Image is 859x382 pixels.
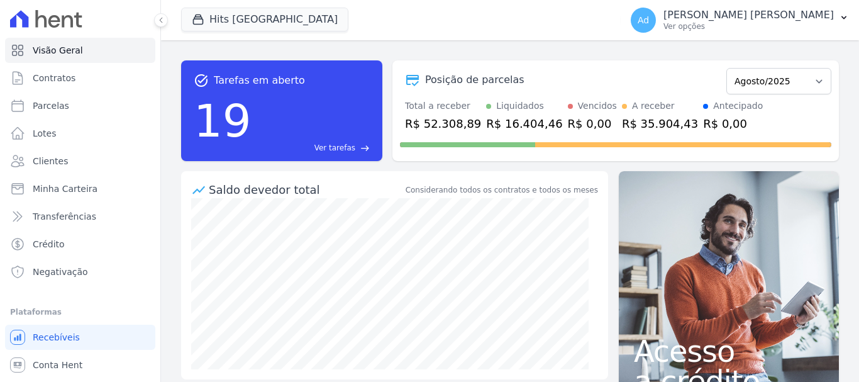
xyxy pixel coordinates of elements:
[638,16,649,25] span: Ad
[634,336,824,366] span: Acesso
[360,143,370,153] span: east
[181,8,348,31] button: Hits [GEOGRAPHIC_DATA]
[194,73,209,88] span: task_alt
[578,99,617,113] div: Vencidos
[5,149,155,174] a: Clientes
[663,9,834,21] p: [PERSON_NAME] [PERSON_NAME]
[496,99,544,113] div: Liquidados
[5,38,155,63] a: Visão Geral
[663,21,834,31] p: Ver opções
[33,155,68,167] span: Clientes
[425,72,524,87] div: Posição de parcelas
[621,3,859,38] button: Ad [PERSON_NAME] [PERSON_NAME] Ver opções
[33,44,83,57] span: Visão Geral
[5,352,155,378] a: Conta Hent
[33,72,75,84] span: Contratos
[10,305,150,320] div: Plataformas
[33,183,97,195] span: Minha Carteira
[486,115,562,132] div: R$ 16.404,46
[5,259,155,284] a: Negativação
[5,232,155,257] a: Crédito
[33,266,88,278] span: Negativação
[713,99,763,113] div: Antecipado
[194,88,252,154] div: 19
[568,115,617,132] div: R$ 0,00
[214,73,305,88] span: Tarefas em aberto
[5,325,155,350] a: Recebíveis
[5,121,155,146] a: Lotes
[33,331,80,344] span: Recebíveis
[5,93,155,118] a: Parcelas
[632,99,675,113] div: A receber
[257,142,370,154] a: Ver tarefas east
[33,127,57,140] span: Lotes
[5,204,155,229] a: Transferências
[33,210,96,223] span: Transferências
[33,99,69,112] span: Parcelas
[405,99,481,113] div: Total a receber
[5,65,155,91] a: Contratos
[209,181,403,198] div: Saldo devedor total
[33,359,82,371] span: Conta Hent
[703,115,763,132] div: R$ 0,00
[314,142,355,154] span: Ver tarefas
[33,238,65,250] span: Crédito
[405,115,481,132] div: R$ 52.308,89
[622,115,698,132] div: R$ 35.904,43
[406,184,598,196] div: Considerando todos os contratos e todos os meses
[5,176,155,201] a: Minha Carteira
